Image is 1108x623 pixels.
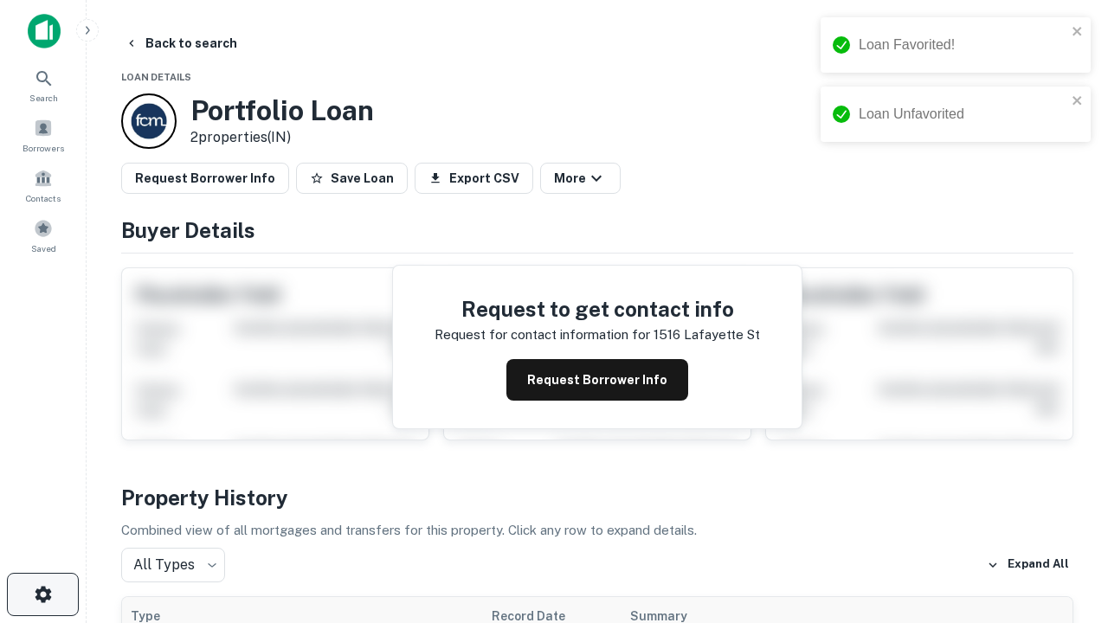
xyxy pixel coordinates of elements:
span: Contacts [26,191,61,205]
div: Loan Favorited! [859,35,1066,55]
button: close [1072,24,1084,41]
p: 2 properties (IN) [190,127,374,148]
a: Saved [5,212,81,259]
iframe: Chat Widget [1021,429,1108,512]
h3: Portfolio Loan [190,94,374,127]
button: Expand All [982,552,1073,578]
a: Contacts [5,162,81,209]
button: Save Loan [296,163,408,194]
a: Search [5,61,81,108]
h4: Request to get contact info [435,293,760,324]
span: Borrowers [23,141,64,155]
button: More [540,163,621,194]
a: Borrowers [5,112,81,158]
img: capitalize-icon.png [28,14,61,48]
button: Request Borrower Info [121,163,289,194]
button: Export CSV [415,163,533,194]
h4: Buyer Details [121,215,1073,246]
div: All Types [121,548,225,582]
p: Combined view of all mortgages and transfers for this property. Click any row to expand details. [121,520,1073,541]
span: Saved [31,241,56,255]
p: Request for contact information for [435,324,650,345]
p: 1516 lafayette st [654,324,760,345]
button: Request Borrower Info [506,359,688,401]
button: Back to search [118,28,244,59]
span: Loan Details [121,72,191,82]
div: Loan Unfavorited [859,104,1066,125]
span: Search [29,91,58,105]
h4: Property History [121,482,1073,513]
button: close [1072,93,1084,110]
